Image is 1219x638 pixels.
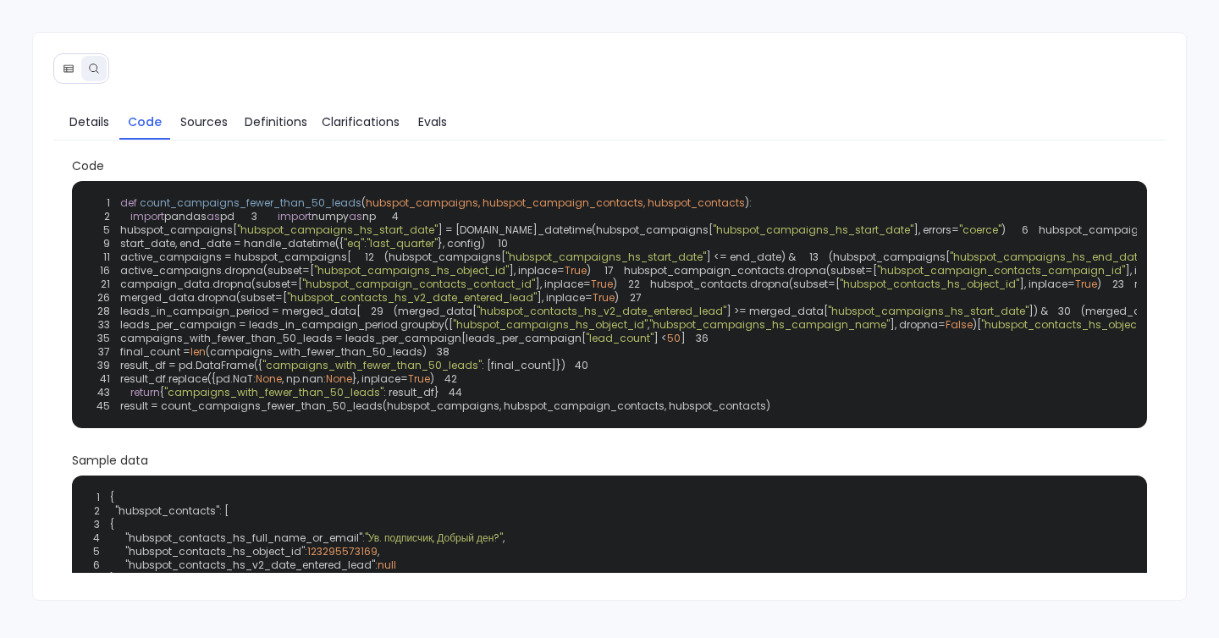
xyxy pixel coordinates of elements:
[362,531,365,545] span: :
[1001,223,1006,237] span: )
[1039,223,1156,237] span: hubspot_campaigns[
[615,290,619,305] span: )
[87,264,120,278] span: 16
[485,237,518,250] span: 10
[624,263,877,278] span: hubspot_campaign_contacts.dropna(subset=[
[1075,277,1097,291] span: True
[322,113,400,131] span: Clarifications
[981,317,1161,332] span: "hubspot_contacts_hs_object_id"
[367,236,438,250] span: "last_quarter"
[87,318,120,332] span: 33
[713,223,913,237] span: "hubspot_campaigns_hs_start_date"
[427,345,460,359] span: 38
[77,558,110,572] span: 6
[375,558,378,572] span: :
[706,250,796,264] span: ] <= end_date) &
[535,277,591,291] span: ], inplace=
[120,223,237,237] span: hubspot_campaigns[
[77,504,110,518] span: 2
[649,317,890,332] span: "hubspot_campaigns_hs_campaign_name"
[509,263,565,278] span: ], inplace=
[164,209,207,223] span: pandas
[1029,304,1048,318] span: ]) &
[477,304,726,318] span: "hubspot_contacts_hs_v2_date_entered_lead"
[220,209,234,223] span: pd
[219,504,229,518] span: : [
[593,290,615,305] span: True
[1125,263,1181,278] span: ], inplace=
[87,359,120,372] span: 39
[120,331,586,345] span: campaigns_with_fewer_than_50_leads = leads_per_campaign[leads_per_campaign[
[344,236,364,250] span: "eq"
[613,277,617,291] span: )
[69,113,109,131] span: Details
[77,518,1143,531] span: {
[307,545,378,558] span: 123295573169
[439,386,472,399] span: 44
[648,317,649,332] span: ,
[565,263,587,278] span: True
[796,250,829,264] span: 13
[87,210,120,223] span: 2
[234,210,268,223] span: 3
[617,278,650,291] span: 22
[667,331,681,345] span: 50
[654,331,667,345] span: ] <
[87,305,120,318] span: 28
[130,209,164,223] span: import
[87,291,120,305] span: 26
[256,371,282,386] span: None
[87,372,120,386] span: 41
[302,277,535,291] span: "hubspot_campaign_contacts_contact_id"
[681,331,686,345] span: ]
[361,305,394,318] span: 29
[384,250,505,264] span: (hubspot_campaigns[
[394,304,477,318] span: (merged_data[
[180,113,228,131] span: Sources
[87,223,120,237] span: 5
[946,317,973,332] span: False
[505,250,706,264] span: "hubspot_campaigns_hs_start_date"
[378,558,396,572] span: null
[973,317,981,332] span: )[
[1006,223,1039,237] span: 6
[745,195,752,210] span: ):
[1081,304,1164,318] span: (merged_data[
[312,209,349,223] span: numpy
[110,491,114,504] span: {
[72,157,1148,174] span: Code
[591,277,613,291] span: True
[120,371,256,386] span: result_df.replace({pd.NaT:
[829,250,950,264] span: (hubspot_campaigns[
[120,317,453,332] span: leads_per_campaign = leads_in_campaign_period.groupby([
[160,385,164,399] span: {
[120,290,287,305] span: merged_data.dropna(subset=[
[376,210,409,223] span: 4
[361,195,366,210] span: (
[438,223,713,237] span: ] = [DOMAIN_NAME]_datetime(hubspot_campaigns[
[87,237,120,250] span: 9
[586,331,654,345] span: "lead_count"
[1019,277,1075,291] span: ], inplace=
[650,277,840,291] span: hubspot_contacts.dropna(subset=[
[245,113,307,131] span: Definitions
[287,290,537,305] span: "hubspot_contacts_hs_v2_date_entered_lead"
[383,385,439,399] span: : result_df}
[262,358,482,372] span: "campaigns_with_fewer_than_50_leads"
[87,345,120,359] span: 37
[77,545,110,558] span: 5
[686,332,719,345] span: 36
[237,223,438,237] span: "hubspot_campaigns_hs_start_date"
[77,531,110,545] span: 4
[537,290,593,305] span: ], inplace=
[349,209,362,223] span: as
[453,317,648,332] span: "hubspot_campaigns_hs_object_id"
[120,344,190,359] span: final_count =
[1097,277,1101,291] span: )
[206,344,427,359] span: (campaigns_with_fewer_than_50_leads)
[305,545,307,558] span: :
[378,545,379,558] span: ,
[365,531,504,545] span: "Ув. подписчик, Добрый ден?"
[87,332,120,345] span: 35
[726,304,828,318] span: ] >= merged_data[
